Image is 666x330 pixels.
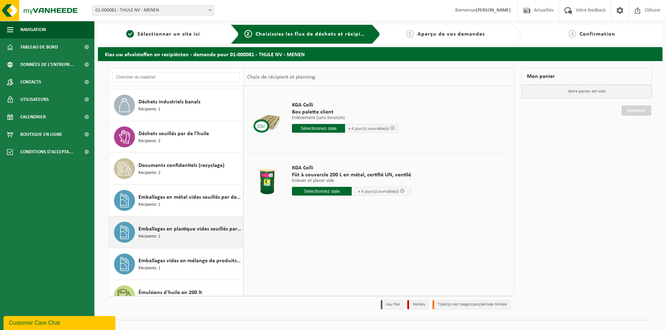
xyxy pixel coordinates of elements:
input: Sélectionnez date [292,124,345,133]
span: Récipients: 2 [138,138,160,145]
span: Données de l'entrepr... [20,56,74,73]
span: Confirmation [580,31,615,37]
span: Récipients: 2 [138,170,160,176]
span: Emballages en plastique vides souillés par des substances dangereuses [138,225,241,233]
span: Déchets industriels banals [138,98,200,106]
input: Chercher du matériel [112,72,240,82]
span: Contacts [20,73,41,91]
button: Emballages en plastique vides souillés par des substances dangereuses Récipients: 1 [109,217,243,248]
li: Jour fixe [381,300,404,309]
input: Sélectionnez date [292,187,352,196]
li: Tijdelijk niet toegestaan/période limitée [432,300,511,309]
span: Déchets souillés par de l'huile [138,130,209,138]
span: Box palette client [292,109,398,116]
span: Conditions d'accepta... [20,143,73,161]
button: Emballages en métal vides souillés par des substances dangereuses Récipients: 1 [109,185,243,217]
a: Continuer [622,105,651,116]
span: Choisissiez les flux de déchets et récipients [256,31,372,37]
span: 4 [568,30,576,38]
p: Votre panier est vide [522,85,652,98]
span: 3 [406,30,414,38]
div: Mon panier [521,68,652,85]
span: + 4 jour(s) ouvrable(s) [358,189,399,194]
span: Tableau de bord [20,38,58,56]
a: 1Sélectionner un site ici [101,30,225,38]
button: Déchets souillés par de l'huile Récipients: 2 [109,121,243,153]
p: Enlever et placer vide [292,178,411,183]
span: Sélectionner un site ici [137,31,200,37]
span: Emballages en métal vides souillés par des substances dangereuses [138,193,241,201]
button: Emballages vides en mélange de produits dangereux Récipients: 1 [109,248,243,280]
span: KGA Colli [292,102,398,109]
button: Documents confidentiels (recyclage) Récipients: 2 [109,153,243,185]
span: Fût à couvercle 200 L en métal, certifié UN, ventilé [292,171,411,178]
span: Récipients: 1 [138,106,160,113]
span: Utilisateurs [20,91,49,108]
span: Emballages vides en mélange de produits dangereux [138,257,241,265]
span: 2 [244,30,252,38]
span: KGA Colli [292,164,411,171]
div: Choix de récipient et planning [244,68,319,86]
span: + 4 jour(s) ouvrable(s) [348,126,389,131]
p: Enlèvement (sans livraison) [292,116,398,120]
span: Récipients: 1 [138,233,160,240]
span: Documents confidentiels (recyclage) [138,161,224,170]
span: 1 [126,30,134,38]
iframe: chat widget [3,315,117,330]
button: Déchets industriels banals Récipients: 1 [109,89,243,121]
span: Aperçu de vos demandes [417,31,485,37]
span: Récipients: 1 [138,265,160,272]
span: Navigation [20,21,46,38]
h2: Kies uw afvalstoffen en recipiënten - demande pour 01-000081 - THULE NV - MENEN [98,47,663,61]
li: Holiday [407,300,429,309]
span: Récipients: 1 [138,201,160,208]
strong: [PERSON_NAME] [476,8,511,13]
span: 01-000081 - THULE NV - MENEN [93,6,214,15]
span: 01-000081 - THULE NV - MENEN [92,5,214,16]
span: Émulsions d'huile en 200 lt [138,288,202,297]
button: Émulsions d'huile en 200 lt [109,280,243,312]
span: Boutique en ligne [20,126,62,143]
span: Calendrier [20,108,46,126]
